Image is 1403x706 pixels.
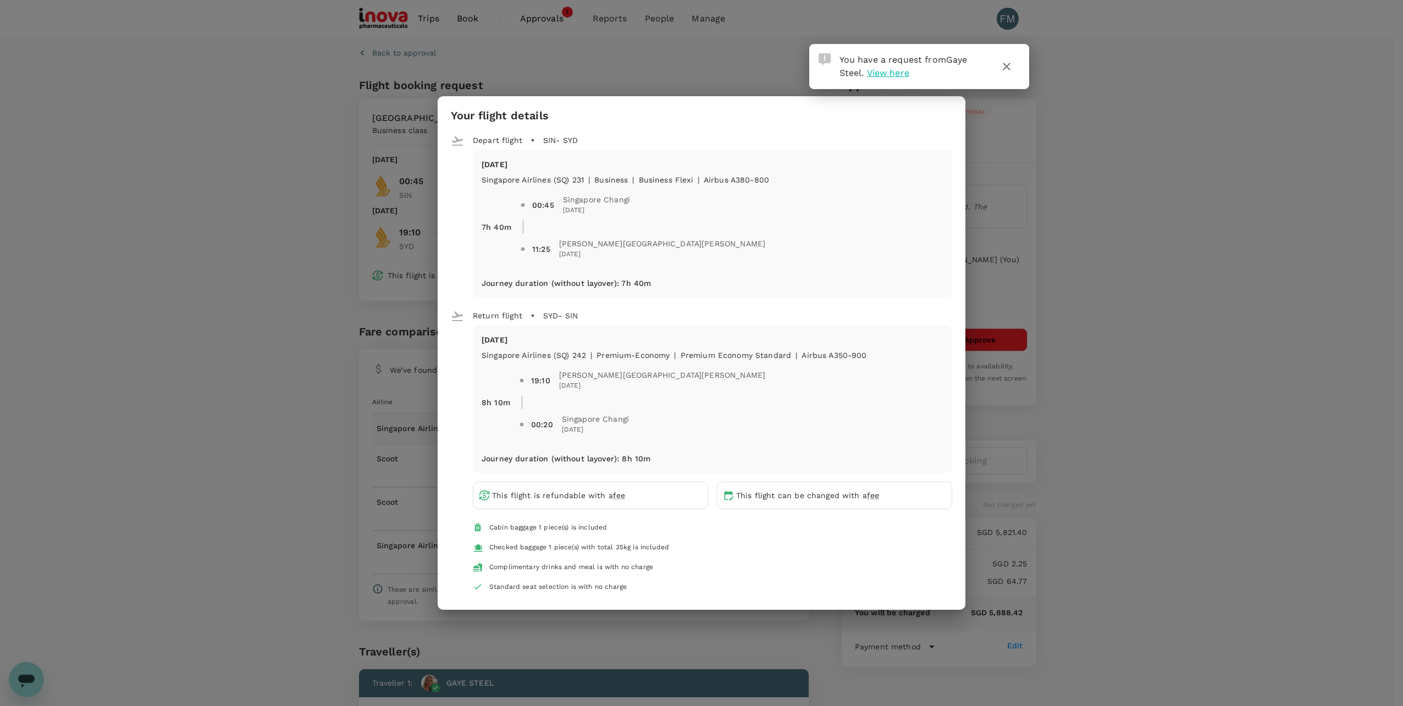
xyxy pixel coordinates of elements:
[613,491,625,500] span: fee
[632,175,634,184] span: |
[559,238,765,249] span: [PERSON_NAME][GEOGRAPHIC_DATA][PERSON_NAME]
[559,380,765,391] span: [DATE]
[674,351,676,360] span: |
[588,175,590,184] span: |
[563,205,630,216] span: [DATE]
[698,175,699,184] span: |
[482,222,511,233] p: 7h 40m
[543,135,578,146] p: SIN - SYD
[562,413,629,424] span: Singapore Changi
[704,174,769,185] p: Airbus A380-800
[473,310,522,321] p: Return flight
[482,453,650,464] p: Journey duration (without layover) : 8h 10m
[867,491,879,500] span: fee
[489,522,607,533] div: Cabin baggage 1 piece(s) is included
[681,350,792,361] p: Premium Economy Standard
[559,249,765,260] span: [DATE]
[482,278,651,289] p: Journey duration (without layover) : 7h 40m
[590,351,592,360] span: |
[594,174,628,185] p: business
[559,369,765,380] span: [PERSON_NAME][GEOGRAPHIC_DATA][PERSON_NAME]
[482,397,510,408] p: 8h 10m
[531,419,553,430] div: 00:20
[451,109,549,122] h3: Your flight details
[802,350,866,361] p: Airbus A350-900
[482,159,943,170] p: [DATE]
[532,244,550,255] div: 11:25
[531,375,550,386] div: 19:10
[839,54,968,78] span: You have a request from .
[482,174,584,185] p: Singapore Airlines (SQ) 231
[492,490,625,501] p: This flight is refundable with a
[563,194,630,205] span: Singapore Changi
[796,351,797,360] span: |
[482,350,586,361] p: Singapore Airlines (SQ) 242
[489,562,653,573] div: Complimentary drinks and meal is with no charge
[639,174,693,185] p: Business Flexi
[596,350,670,361] p: premium-economy
[473,135,522,146] p: Depart flight
[543,310,578,321] p: SYD - SIN
[867,68,909,78] span: View here
[482,334,943,345] p: [DATE]
[819,53,831,65] img: Approval Request
[736,490,879,501] p: This flight can be changed with a
[489,582,627,593] div: Standard seat selection is with no charge
[562,424,629,435] span: [DATE]
[532,200,554,211] div: 00:45
[489,542,669,553] div: Checked baggage 1 piece(s) with total 35kg is included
